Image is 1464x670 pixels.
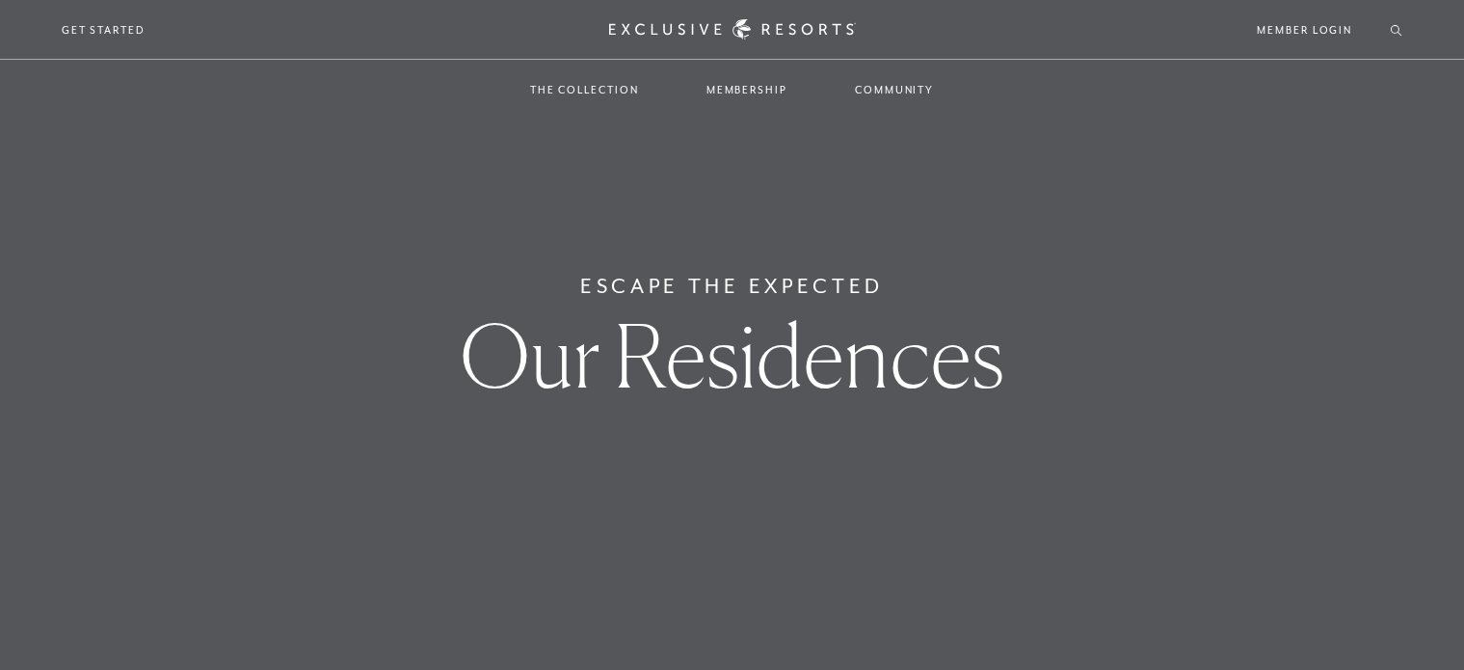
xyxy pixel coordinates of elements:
[687,62,807,118] a: Membership
[836,62,953,118] a: Community
[62,21,146,39] a: Get Started
[580,271,884,302] h6: Escape The Expected
[1257,21,1352,39] a: Member Login
[460,312,1004,399] h1: Our Residences
[511,62,658,118] a: The Collection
